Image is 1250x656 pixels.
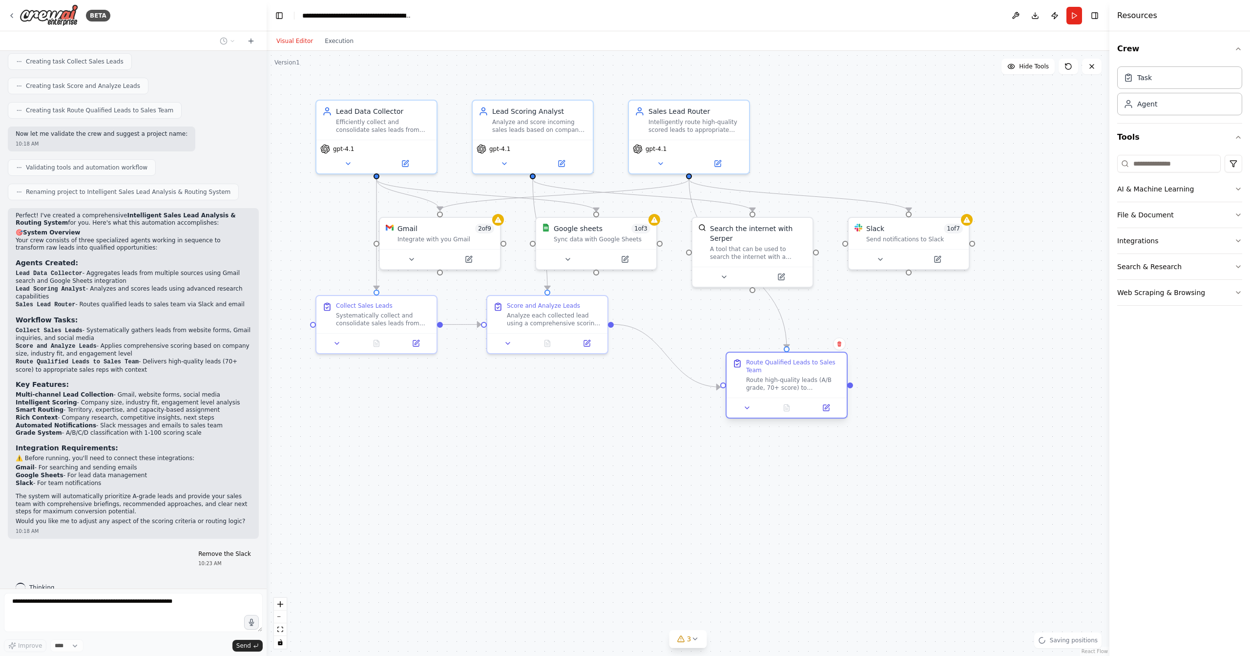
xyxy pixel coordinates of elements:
[16,480,33,487] strong: Slack
[372,179,601,212] g: Edge from ebb6807e-64f6-4d25-af22-8a2b776a7261 to f684ca16-51c4-44ac-8452-fc2790db6323
[16,480,251,487] li: - For team notifications
[1117,202,1242,228] button: File & Document
[274,59,300,66] div: Version 1
[16,359,139,365] code: Route Qualified Leads to Sales Team
[441,254,496,265] button: Open in side panel
[492,106,587,116] div: Lead Scoring Analyst
[319,35,359,47] button: Execution
[1088,9,1102,22] button: Hide right sidebar
[16,422,251,430] li: - Slack messages and emails to sales team
[1117,35,1242,63] button: Crew
[16,342,251,358] li: - Applies comprehensive scoring based on company size, industry fit, and engagement level
[669,630,707,648] button: 3
[944,224,963,233] span: Number of enabled actions
[16,327,83,334] code: Collect Sales Leads
[16,270,83,277] code: Lead Data Collector
[1117,176,1242,202] button: AI & Machine Learning
[16,464,35,471] strong: Gmail
[399,338,433,349] button: Open in side panel
[16,286,86,293] code: Lead Scoring Analyst
[232,640,263,652] button: Send
[746,376,841,392] div: Route high-quality leads (A/B grade, 70+ score) to appropriate sales team members based on territ...
[336,302,393,310] div: Collect Sales Leads
[16,444,118,452] strong: Integration Requirements:
[372,179,381,290] g: Edge from ebb6807e-64f6-4d25-af22-8a2b776a7261 to f0464e12-732d-42c5-8b84-4e12d096c1c6
[4,639,46,652] button: Improve
[372,179,445,211] g: Edge from ebb6807e-64f6-4d25-af22-8a2b776a7261 to 09c3caa6-d43b-4d89-882a-dc89bc9bdc96
[848,217,970,270] div: SlackSlack1of7Send notifications to Slack
[684,179,914,212] g: Edge from 816b7d42-997f-4b36-ae5a-dc1bc8fb99a3 to d0a34b39-69e9-4e01-8487-b658159ca49f
[29,584,60,592] span: Thinking...
[26,106,173,114] span: Creating task Route Qualified Leads to Sales Team
[16,464,251,472] li: - For searching and sending emails
[18,642,42,650] span: Improve
[16,429,251,437] li: - A/B/C/D classification with 1-100 scoring scale
[271,35,319,47] button: Visual Editor
[1082,649,1108,654] a: React Flow attribution
[507,312,602,327] div: Analyze each collected lead using a comprehensive scoring methodology based on: 1) Company size (...
[216,35,239,47] button: Switch to previous chat
[1117,10,1157,21] h4: Resources
[1137,73,1152,83] div: Task
[648,106,743,116] div: Sales Lead Router
[397,235,494,243] div: Integrate with you Gmail
[315,100,437,174] div: Lead Data CollectorEfficiently collect and consolidate sales leads from multiple sources includin...
[16,358,251,374] li: - Delivers high-quality leads (70+ score) to appropriate sales reps with context
[597,254,652,265] button: Open in side panel
[435,179,694,211] g: Edge from 816b7d42-997f-4b36-ae5a-dc1bc8fb99a3 to 09c3caa6-d43b-4d89-882a-dc89bc9bdc96
[527,338,568,349] button: No output available
[866,224,884,233] div: Slack
[16,414,58,421] strong: Rich Context
[475,224,494,233] span: Number of enabled actions
[20,4,78,26] img: Logo
[16,406,63,413] strong: Smart Routing
[356,338,397,349] button: No output available
[333,145,354,153] span: gpt-4.1
[16,301,251,309] li: - Routes qualified leads to sales team via Slack and email
[866,235,963,243] div: Send notifications to Slack
[746,359,841,374] div: Route Qualified Leads to Sales Team
[1117,254,1242,279] button: Search & Research
[16,237,251,252] p: Your crew consists of three specialized agents working in sequence to transform raw leads into qu...
[26,188,230,196] span: Renaming project to Intelligent Sales Lead Analysis & Routing System
[16,391,114,398] strong: Multi-channel Lead Collection
[542,224,550,232] img: Google Sheets
[16,259,78,267] strong: Agents Created:
[472,100,594,174] div: Lead Scoring AnalystAnalyze and score incoming sales leads based on company size, industry fit, e...
[570,338,604,349] button: Open in side panel
[16,270,251,285] li: - Aggregates leads from multiple sources using Gmail search and Google Sheets integration
[16,343,97,350] code: Score and Analyze Leads
[554,235,650,243] div: Sync data with Google Sheets
[16,455,251,463] p: ⚠️ Before running, you'll need to connect these integrations:
[236,642,251,650] span: Send
[315,295,437,354] div: Collect Sales LeadsSystematically collect and consolidate sales leads from multiple sources inclu...
[16,414,251,422] li: - Company research, competitive insights, next steps
[16,212,236,227] strong: Intelligent Sales Lead Analysis & Routing System
[16,140,187,148] div: 10:18 AM
[1117,228,1242,254] button: Integrations
[443,319,481,329] g: Edge from f0464e12-732d-42c5-8b84-4e12d096c1c6 to 5e963d0b-e735-4e9a-81b2-2f111bf2e9dc
[302,11,412,21] nav: breadcrumb
[690,158,745,169] button: Open in side panel
[16,422,96,429] strong: Automated Notifications
[16,528,251,535] div: 10:18 AM
[1117,280,1242,305] button: Web Scraping & Browsing
[492,118,587,134] div: Analyze and score incoming sales leads based on company size, industry fit, engagement level, and...
[16,130,187,138] p: Now let me validate the crew and suggest a project name:
[272,9,286,22] button: Hide left sidebar
[809,402,843,414] button: Open in side panel
[631,224,650,233] span: Number of enabled actions
[379,217,501,270] div: GmailGmail2of9Integrate with you Gmail
[386,224,394,232] img: Gmail
[198,560,251,567] div: 10:23 AM
[243,35,259,47] button: Start a new chat
[86,10,110,21] div: BETA
[489,145,510,153] span: gpt-4.1
[753,271,809,283] button: Open in side panel
[16,429,62,436] strong: Grade System
[646,145,667,153] span: gpt-4.1
[16,327,251,342] li: - Systematically gathers leads from website forms, Gmail inquiries, and social media
[854,224,862,232] img: Slack
[534,158,589,169] button: Open in side panel
[16,391,251,399] li: - Gmail, website forms, social media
